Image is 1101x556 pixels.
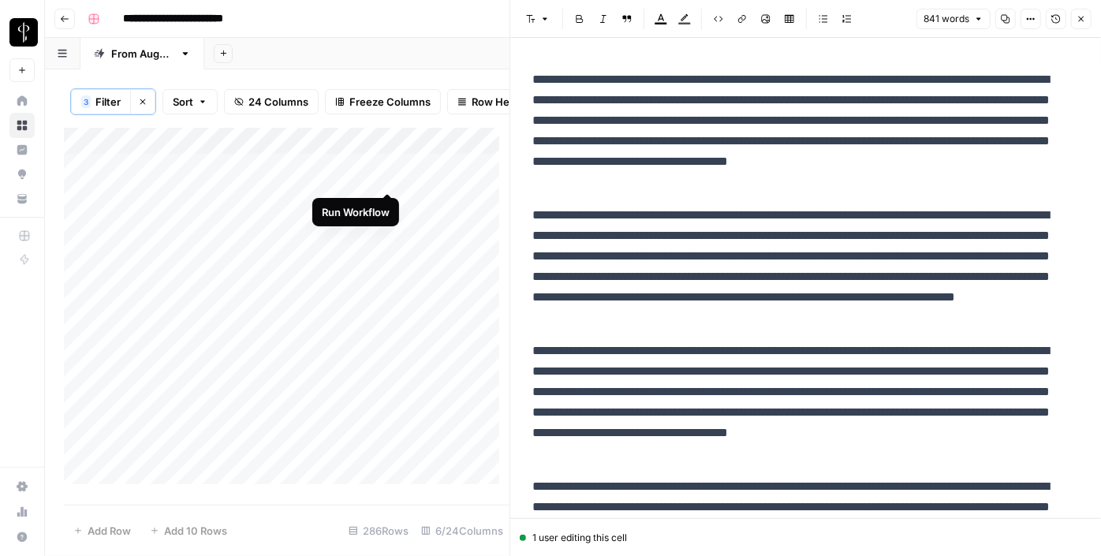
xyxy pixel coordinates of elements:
span: 841 words [924,12,969,26]
a: Settings [9,474,35,499]
span: 24 Columns [248,94,308,110]
button: Freeze Columns [325,89,441,114]
a: Browse [9,113,35,138]
a: Your Data [9,186,35,211]
a: From [DATE] [80,38,204,69]
div: Run Workflow [322,204,390,220]
button: 841 words [916,9,991,29]
div: 3 [81,95,91,108]
button: Add Row [64,518,140,543]
span: 3 [84,95,88,108]
div: 286 Rows [342,518,415,543]
a: Insights [9,137,35,162]
span: Row Height [472,94,528,110]
div: 6/24 Columns [415,518,509,543]
button: Row Height [447,89,539,114]
button: Sort [162,89,218,114]
img: LP Production Workloads Logo [9,18,38,47]
div: From [DATE] [111,46,174,62]
span: Filter [95,94,121,110]
span: Add 10 Rows [164,523,227,539]
span: Freeze Columns [349,94,431,110]
button: Help + Support [9,524,35,550]
a: Home [9,88,35,114]
span: Add Row [88,523,131,539]
div: 1 user editing this cell [520,531,1092,545]
a: Opportunities [9,162,35,187]
button: Workspace: LP Production Workloads [9,13,35,52]
a: Usage [9,499,35,524]
button: Add 10 Rows [140,518,237,543]
span: Sort [173,94,193,110]
button: 24 Columns [224,89,319,114]
button: 3Filter [71,89,130,114]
